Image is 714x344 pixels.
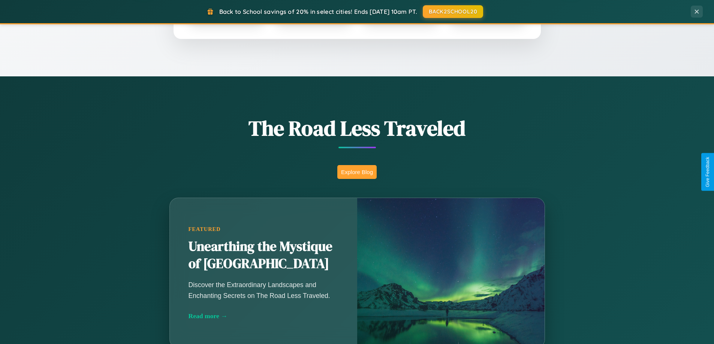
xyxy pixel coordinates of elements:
[705,157,710,187] div: Give Feedback
[189,238,338,273] h2: Unearthing the Mystique of [GEOGRAPHIC_DATA]
[189,280,338,301] p: Discover the Extraordinary Landscapes and Enchanting Secrets on The Road Less Traveled.
[189,226,338,232] div: Featured
[219,8,417,15] span: Back to School savings of 20% in select cities! Ends [DATE] 10am PT.
[189,312,338,320] div: Read more →
[337,165,377,179] button: Explore Blog
[423,5,483,18] button: BACK2SCHOOL20
[132,114,582,143] h1: The Road Less Traveled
